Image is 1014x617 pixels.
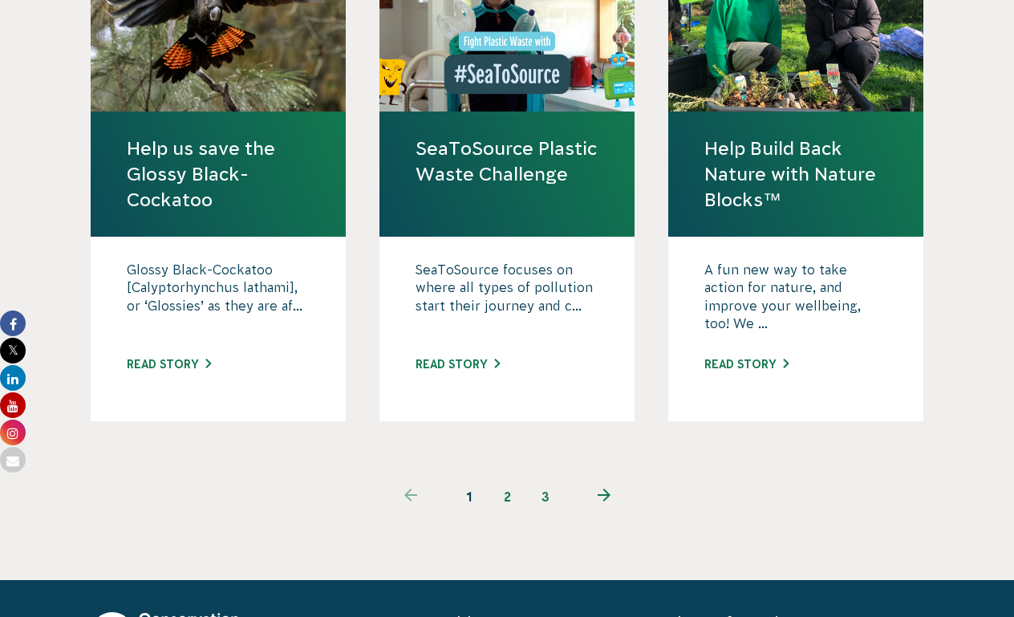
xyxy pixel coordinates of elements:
[449,477,488,516] span: 1
[704,358,789,371] a: Read story
[565,477,643,516] a: Next page
[416,261,598,341] p: SeaToSource focuses on where all types of pollution start their journey and c...
[488,477,526,516] a: 2
[416,358,500,371] a: Read story
[526,477,565,516] a: 3
[416,136,598,187] a: SeaToSource Plastic Waste Challenge
[127,136,310,213] a: Help us save the Glossy Black-Cockatoo
[127,261,310,341] p: Glossy Black-Cockatoo [Calyptorhynchus lathami], or ‘Glossies’ as they are af...
[127,358,211,371] a: Read story
[704,136,887,213] a: Help Build Back Nature with Nature Blocks™
[371,477,643,516] ul: Pagination
[704,261,887,341] p: A fun new way to take action for nature, and improve your wellbeing, too! We ...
